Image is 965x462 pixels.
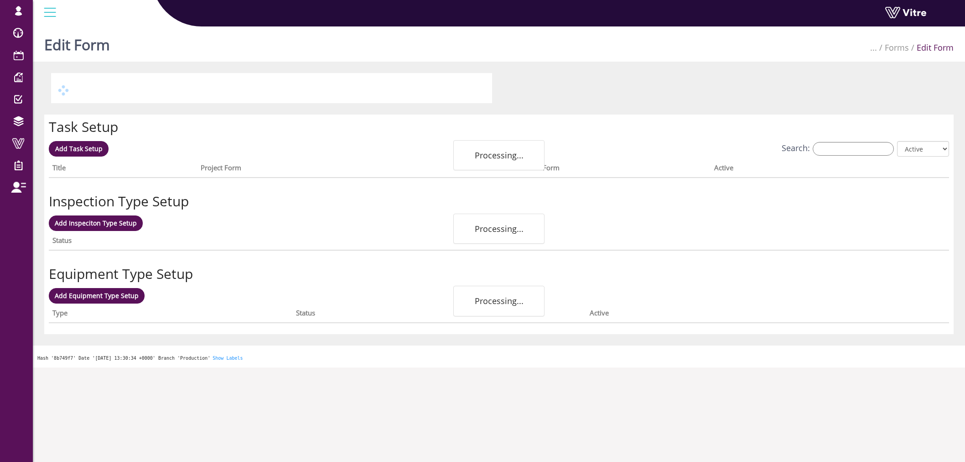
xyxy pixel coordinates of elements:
[213,356,243,361] a: Show Labels
[44,23,110,62] h1: Edit Form
[813,142,894,156] input: Search:
[870,42,877,53] span: ...
[49,288,145,304] a: Add Equipment Type Setup
[49,119,949,134] h2: Task Setup
[49,233,451,251] th: Status
[197,161,540,178] th: Project Form
[909,41,954,54] li: Edit Form
[49,306,292,323] th: Type
[55,144,103,153] span: Add Task Setup
[885,42,909,53] a: Forms
[49,194,949,209] h2: Inspection Type Setup
[292,306,586,323] th: Status
[453,140,545,170] div: Processing...
[55,291,139,300] span: Add Equipment Type Setup
[49,141,109,157] a: Add Task Setup
[451,233,841,251] th: Active
[49,161,197,178] th: Title
[453,214,545,244] div: Processing...
[586,306,870,323] th: Active
[539,161,710,178] th: Form
[453,286,545,316] div: Processing...
[37,356,210,361] span: Hash '8b749f7' Date '[DATE] 13:30:34 +0000' Branch 'Production'
[49,266,949,281] h2: Equipment Type Setup
[711,161,897,178] th: Active
[55,219,137,227] span: Add Inspeciton Type Setup
[782,142,894,156] label: Search:
[49,215,143,231] a: Add Inspeciton Type Setup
